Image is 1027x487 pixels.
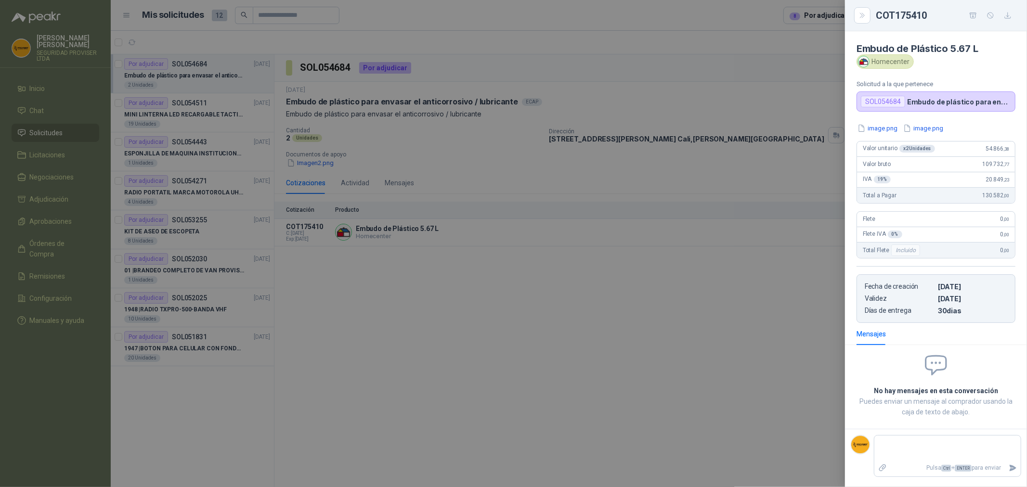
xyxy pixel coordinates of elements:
[857,10,868,21] button: Close
[1003,162,1009,167] span: ,77
[1003,193,1009,198] span: ,00
[863,216,875,222] span: Flete
[874,176,891,183] div: 19 %
[891,460,1005,476] p: Pulsa + para enviar
[1001,247,1009,254] span: 0
[857,54,914,69] div: Homecenter
[1003,177,1009,182] span: ,23
[1003,146,1009,152] span: ,38
[865,282,934,291] p: Fecha de creación
[902,123,944,133] button: image.png
[857,385,1015,396] h2: No hay mensajes en esta conversación
[858,56,869,67] img: Company Logo
[863,161,891,167] span: Valor bruto
[1005,460,1021,476] button: Enviar
[863,145,935,153] span: Valor unitario
[888,231,902,238] div: 0 %
[1001,216,1009,222] span: 0
[982,161,1009,167] span: 109.732
[865,307,934,315] p: Días de entrega
[938,295,1007,303] p: [DATE]
[955,465,972,472] span: ENTER
[891,244,920,256] div: Incluido
[1003,217,1009,222] span: ,00
[861,96,905,107] div: SOL054684
[863,231,902,238] span: Flete IVA
[876,8,1015,23] div: COT175410
[941,465,951,472] span: Ctrl
[982,192,1009,199] span: 130.582
[938,307,1007,315] p: 30 dias
[863,176,891,183] span: IVA
[865,295,934,303] p: Validez
[1001,231,1009,238] span: 0
[907,98,1011,106] p: Embudo de plástico para envasar el anticorrosivo / lubricante
[863,244,922,256] span: Total Flete
[899,145,935,153] div: x 2 Unidades
[857,329,886,339] div: Mensajes
[986,176,1009,183] span: 20.849
[986,145,1009,152] span: 54.866
[863,192,897,199] span: Total a Pagar
[857,43,1015,54] h4: Embudo de Plástico 5.67 L
[874,460,891,476] label: Adjuntar archivos
[1003,232,1009,237] span: ,00
[857,80,1015,88] p: Solicitud a la que pertenece
[857,123,898,133] button: image.png
[857,396,1015,417] p: Puedes enviar un mensaje al comprador usando la caja de texto de abajo.
[938,282,1007,291] p: [DATE]
[851,436,870,454] img: Company Logo
[1003,248,1009,253] span: ,00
